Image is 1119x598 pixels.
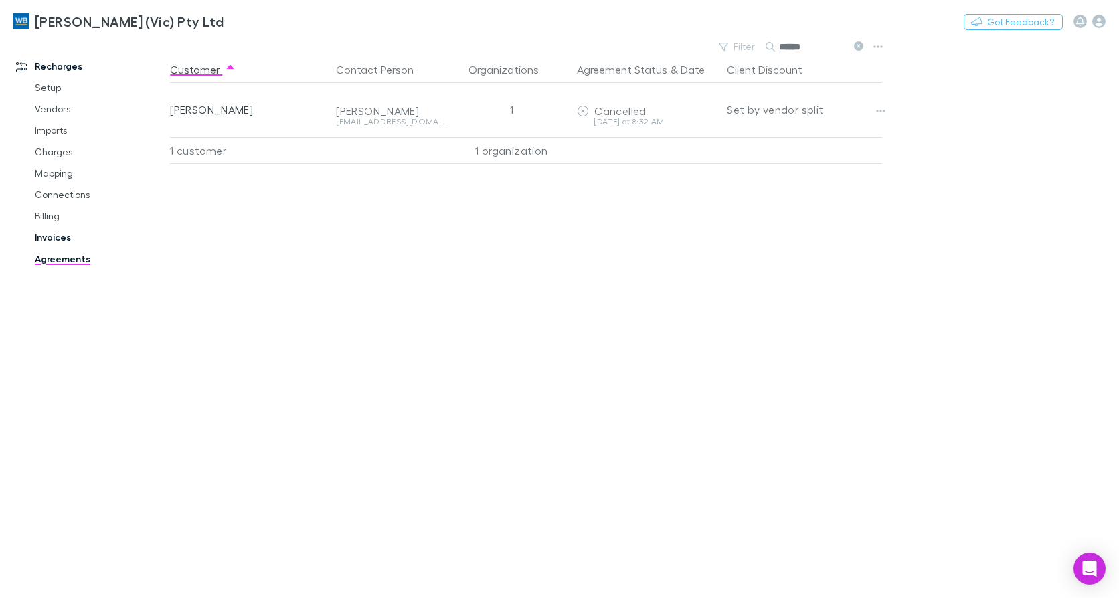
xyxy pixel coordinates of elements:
[336,56,430,83] button: Contact Person
[727,83,882,136] div: Set by vendor split
[5,5,232,37] a: [PERSON_NAME] (Vic) Pty Ltd
[727,56,819,83] button: Client Discount
[21,248,177,270] a: Agreements
[712,39,763,55] button: Filter
[170,137,331,164] div: 1 customer
[468,56,555,83] button: Organizations
[336,104,446,118] div: [PERSON_NAME]
[594,104,646,117] span: Cancelled
[21,77,177,98] a: Setup
[1073,553,1106,585] div: Open Intercom Messenger
[21,163,177,184] a: Mapping
[21,184,177,205] a: Connections
[681,56,705,83] button: Date
[577,118,716,126] div: [DATE] at 8:32 AM
[21,98,177,120] a: Vendors
[21,227,177,248] a: Invoices
[3,56,177,77] a: Recharges
[577,56,716,83] div: &
[451,83,572,136] div: 1
[170,83,325,136] div: [PERSON_NAME]
[21,205,177,227] a: Billing
[35,13,224,29] h3: [PERSON_NAME] (Vic) Pty Ltd
[21,141,177,163] a: Charges
[13,13,29,29] img: William Buck (Vic) Pty Ltd's Logo
[336,118,446,126] div: [EMAIL_ADDRESS][DOMAIN_NAME]
[170,56,236,83] button: Customer
[451,137,572,164] div: 1 organization
[21,120,177,141] a: Imports
[964,14,1063,30] button: Got Feedback?
[577,56,667,83] button: Agreement Status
